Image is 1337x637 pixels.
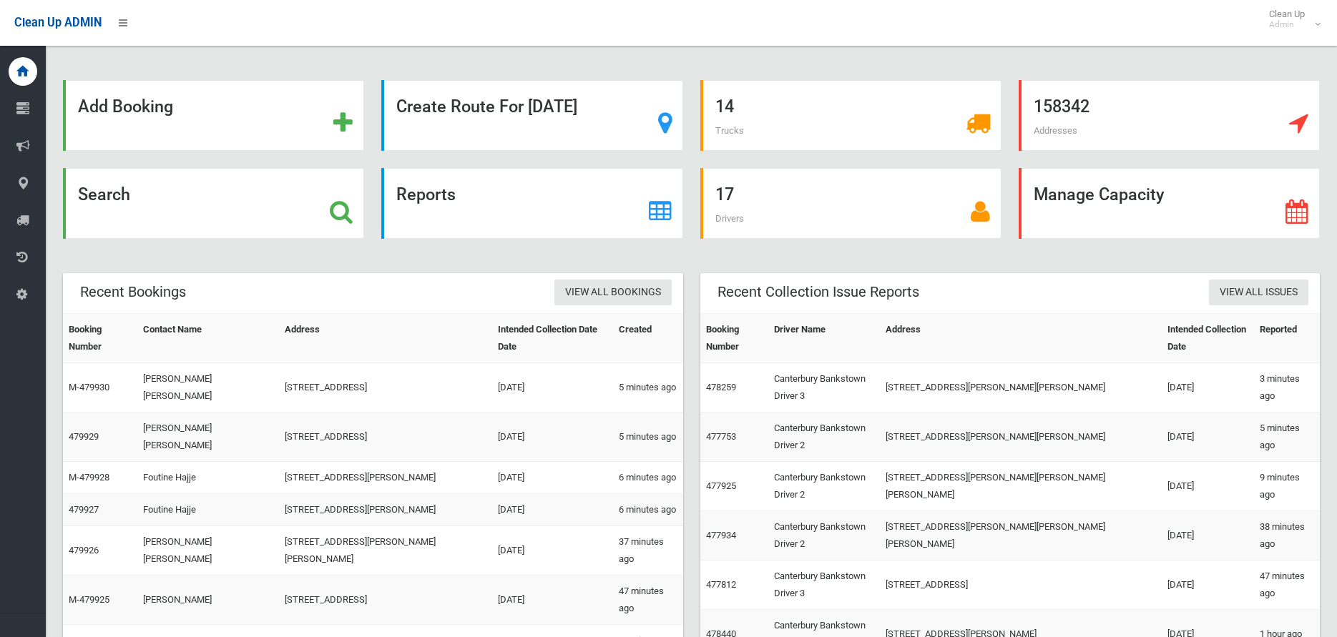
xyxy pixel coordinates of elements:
[768,413,879,462] td: Canterbury Bankstown Driver 2
[1209,280,1308,306] a: View All Issues
[613,363,683,413] td: 5 minutes ago
[1019,80,1320,151] a: 158342 Addresses
[69,382,109,392] a: M-479930
[706,530,736,540] a: 477934
[492,363,613,413] td: [DATE]
[381,80,682,151] a: Create Route For [DATE]
[279,526,491,576] td: [STREET_ADDRESS][PERSON_NAME][PERSON_NAME]
[492,314,613,363] th: Intended Collection Date Date
[768,363,879,413] td: Canterbury Bankstown Driver 3
[706,382,736,392] a: 478259
[1262,9,1319,30] span: Clean Up
[715,184,734,204] strong: 17
[613,526,683,576] td: 37 minutes ago
[880,413,1162,462] td: [STREET_ADDRESS][PERSON_NAME][PERSON_NAME]
[768,462,879,511] td: Canterbury Bankstown Driver 2
[880,462,1162,511] td: [STREET_ADDRESS][PERSON_NAME][PERSON_NAME][PERSON_NAME]
[137,363,279,413] td: [PERSON_NAME] [PERSON_NAME]
[613,576,683,625] td: 47 minutes ago
[279,494,491,526] td: [STREET_ADDRESS][PERSON_NAME]
[613,413,683,462] td: 5 minutes ago
[137,526,279,576] td: [PERSON_NAME] [PERSON_NAME]
[137,413,279,462] td: [PERSON_NAME] [PERSON_NAME]
[880,363,1162,413] td: [STREET_ADDRESS][PERSON_NAME][PERSON_NAME]
[492,462,613,494] td: [DATE]
[492,526,613,576] td: [DATE]
[137,462,279,494] td: Foutine Hajje
[69,472,109,483] a: M-479928
[1162,462,1254,511] td: [DATE]
[137,314,279,363] th: Contact Name
[69,504,99,515] a: 479927
[768,314,879,363] th: Driver Name
[1254,511,1320,561] td: 38 minutes ago
[381,168,682,239] a: Reports
[700,314,769,363] th: Booking Number
[613,462,683,494] td: 6 minutes ago
[1034,125,1077,136] span: Addresses
[279,576,491,625] td: [STREET_ADDRESS]
[880,561,1162,610] td: [STREET_ADDRESS]
[1162,511,1254,561] td: [DATE]
[1162,413,1254,462] td: [DATE]
[700,168,1001,239] a: 17 Drivers
[1034,97,1089,117] strong: 158342
[1254,462,1320,511] td: 9 minutes ago
[706,579,736,590] a: 477812
[69,594,109,605] a: M-479925
[279,314,491,363] th: Address
[1254,413,1320,462] td: 5 minutes ago
[63,80,364,151] a: Add Booking
[768,561,879,610] td: Canterbury Bankstown Driver 3
[63,278,203,306] header: Recent Bookings
[137,494,279,526] td: Foutine Hajje
[69,545,99,555] a: 479926
[1254,561,1320,610] td: 47 minutes ago
[715,213,744,224] span: Drivers
[492,494,613,526] td: [DATE]
[706,480,736,491] a: 477925
[492,413,613,462] td: [DATE]
[396,97,577,117] strong: Create Route For [DATE]
[396,184,456,204] strong: Reports
[69,431,99,442] a: 479929
[554,280,672,306] a: View All Bookings
[1162,314,1254,363] th: Intended Collection Date
[1254,363,1320,413] td: 3 minutes ago
[14,16,102,29] span: Clean Up ADMIN
[1034,184,1164,204] strong: Manage Capacity
[279,462,491,494] td: [STREET_ADDRESS][PERSON_NAME]
[700,80,1001,151] a: 14 Trucks
[613,494,683,526] td: 6 minutes ago
[880,511,1162,561] td: [STREET_ADDRESS][PERSON_NAME][PERSON_NAME][PERSON_NAME]
[715,125,744,136] span: Trucks
[63,314,137,363] th: Booking Number
[880,314,1162,363] th: Address
[613,314,683,363] th: Created
[706,431,736,442] a: 477753
[279,363,491,413] td: [STREET_ADDRESS]
[1254,314,1320,363] th: Reported
[78,184,130,204] strong: Search
[768,511,879,561] td: Canterbury Bankstown Driver 2
[1269,19,1305,30] small: Admin
[1162,561,1254,610] td: [DATE]
[492,576,613,625] td: [DATE]
[1162,363,1254,413] td: [DATE]
[78,97,173,117] strong: Add Booking
[700,278,936,306] header: Recent Collection Issue Reports
[137,576,279,625] td: [PERSON_NAME]
[63,168,364,239] a: Search
[279,413,491,462] td: [STREET_ADDRESS]
[715,97,734,117] strong: 14
[1019,168,1320,239] a: Manage Capacity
